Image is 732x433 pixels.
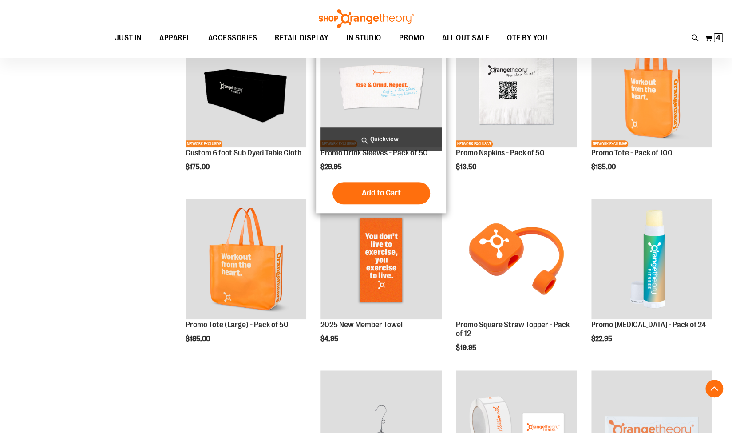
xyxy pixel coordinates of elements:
a: Promo Drink Sleeves - Pack of 50NEWNETWORK EXCLUSIVE [320,27,441,149]
span: $175.00 [186,163,211,171]
span: NETWORK EXCLUSIVE [456,140,493,147]
div: product [587,194,716,365]
div: product [451,194,581,374]
div: product [587,22,716,194]
span: JUST IN [115,28,142,48]
span: IN STUDIO [346,28,381,48]
span: NETWORK EXCLUSIVE [591,140,628,147]
img: Promo Tote - Pack of 100 [591,27,712,147]
span: RETAIL DISPLAY [275,28,328,48]
img: Promo Lip Balm - Pack of 24 [591,199,712,319]
div: product [316,194,446,365]
span: 4 [716,33,720,42]
a: Promo [MEDICAL_DATA] - Pack of 24 [591,320,706,329]
span: ALL OUT SALE [442,28,489,48]
a: Promo Tote (Large) - Pack of 50 [186,320,289,329]
button: Add to Cart [332,182,430,204]
span: $13.50 [456,163,478,171]
div: product [181,22,311,189]
img: OTF 2025 New Member Towel [320,199,441,319]
a: Promo Tote - Pack of 100 [591,148,673,157]
a: Promo Napkins - Pack of 50 [456,148,545,157]
a: Quickview [320,127,441,151]
a: 2025 New Member Towel [320,320,403,329]
img: OTF 6 foot Sub Dyed Table Cloth [186,27,306,147]
span: NETWORK EXCLUSIVE [186,140,222,147]
a: Promo Tote (Large) - Pack of 50 [186,199,306,321]
div: product [181,194,311,365]
a: Promo Lip Balm - Pack of 24 [591,199,712,321]
img: Shop Orangetheory [317,9,415,28]
img: Promo Square Straw Topper - Pack of 12 [456,199,577,319]
span: $19.95 [456,344,478,352]
span: ACCESSORIES [208,28,257,48]
span: Add to Cart [362,188,401,198]
span: $4.95 [320,335,340,343]
a: OTF 6 foot Sub Dyed Table ClothNETWORK EXCLUSIVE [186,27,306,149]
span: PROMO [399,28,425,48]
button: Back To Top [705,380,723,397]
div: product [316,22,446,213]
img: Promo Napkins - Pack of 50 [456,27,577,147]
span: $185.00 [591,163,617,171]
img: Promo Tote (Large) - Pack of 50 [186,199,306,319]
span: $22.95 [591,335,613,343]
span: OTF BY YOU [507,28,547,48]
a: Custom 6 foot Sub Dyed Table Cloth [186,148,301,157]
a: Promo Square Straw Topper - Pack of 12 [456,199,577,321]
span: $29.95 [320,163,343,171]
img: Promo Drink Sleeves - Pack of 50 [320,27,441,147]
a: Promo Napkins - Pack of 50NEWNETWORK EXCLUSIVE [456,27,577,149]
a: Promo Drink Sleeves - Pack of 50 [320,148,427,157]
a: OTF 2025 New Member Towel [320,199,441,321]
a: Promo Square Straw Topper - Pack of 12 [456,320,570,338]
div: product [451,22,581,194]
a: Promo Tote - Pack of 100NEWNETWORK EXCLUSIVE [591,27,712,149]
span: APPAREL [159,28,190,48]
span: $185.00 [186,335,211,343]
